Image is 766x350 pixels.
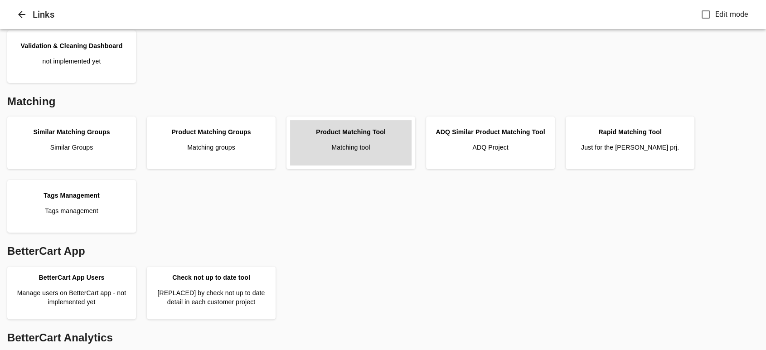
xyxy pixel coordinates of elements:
a: Product Matching GroupsMatching groups [150,120,272,165]
div: Validation & Cleaning Dashboard [21,41,123,50]
div: Matching [4,90,762,113]
p: Matching tool [331,143,370,152]
a: ADQ Similar Product Matching ToolADQ Project [430,120,551,165]
p: Tags management [45,206,98,215]
div: ADQ Similar Product Matching Tool [436,127,545,136]
div: BetterCart App [4,240,762,262]
a: BetterCart App UsersManage users on BetterCart app - not implemented yet [11,270,132,316]
p: not implemented yet [43,57,101,66]
a: Tags ManagementTags management [11,184,132,229]
div: Check not up to date tool [172,273,250,282]
a: Validation & Cleaning Dashboardnot implemented yet [11,34,132,79]
button: Close [11,4,33,25]
div: BetterCart App Users [39,273,105,282]
div: Rapid Matching Tool [598,127,661,136]
p: Just for the [PERSON_NAME] prj. [581,143,679,152]
a: Similar Matching GroupsSimilar Groups [11,120,132,165]
div: Product Matching Tool [316,127,386,136]
div: Similar Matching Groups [33,127,110,136]
p: Matching groups [187,143,235,152]
div: Product Matching Groups [171,127,251,136]
p: ADQ Project [472,143,508,152]
div: BetterCart Analytics [4,326,762,349]
p: Manage users on BetterCart app - not implemented yet [11,288,132,306]
a: Check not up to date tool[REPLACED] by check not up to date detail in each customer project [150,270,272,316]
a: Rapid Matching ToolJust for the [PERSON_NAME] prj. [569,120,691,165]
span: Edit mode [715,9,748,20]
p: Similar Groups [50,143,93,152]
div: Tags Management [44,191,99,200]
p: [REPLACED] by check not up to date detail in each customer project [150,288,272,306]
a: Product Matching ToolMatching tool [290,120,412,165]
h6: Links [33,7,698,22]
